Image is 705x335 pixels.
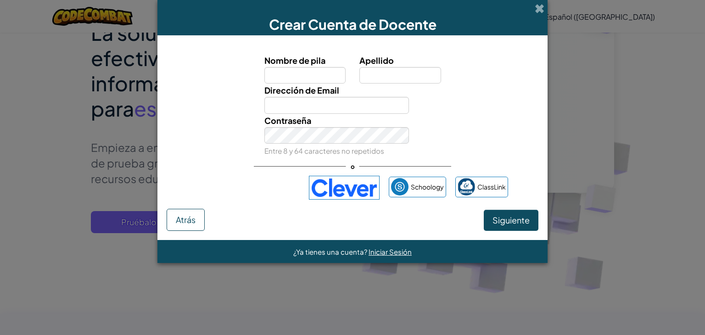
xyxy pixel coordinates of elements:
span: Nombre de pila [264,55,325,66]
span: Siguiente [492,215,530,225]
img: classlink-logo-small.png [458,178,475,195]
iframe: Botón Iniciar sesión con Google [193,178,304,198]
a: Iniciar Sesión [369,247,412,256]
img: clever-logo-blue.png [309,176,380,200]
span: Apellido [359,55,394,66]
span: Crear Cuenta de Docente [269,16,436,33]
span: Dirección de Email [264,85,339,95]
img: schoology.png [391,178,408,195]
span: Contraseña [264,115,311,126]
span: ¿Ya tienes una cuenta? [293,247,369,256]
span: o [346,160,359,173]
span: ClassLink [477,180,506,194]
small: Entre 8 y 64 caracteres no repetidos [264,146,384,155]
button: Siguiente [484,210,538,231]
span: Atrás [176,214,196,225]
span: Schoology [411,180,444,194]
button: Atrás [167,209,205,231]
